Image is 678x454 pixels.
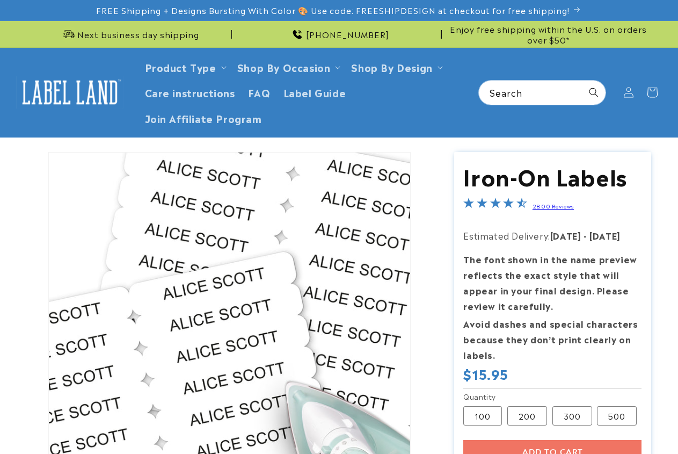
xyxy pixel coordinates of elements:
[463,162,641,190] h1: Iron-On Labels
[463,199,527,212] span: 4.5-star overall rating
[345,54,447,80] summary: Shop By Design
[582,81,606,104] button: Search
[463,253,637,312] strong: The font shown in the name preview reflects the exact style that will appear in your final design...
[463,365,508,382] span: $15.95
[446,24,651,45] span: Enjoy free shipping within the U.S. on orders over $50*
[231,54,345,80] summary: Shop By Occasion
[533,202,574,210] a: 2800 Reviews
[96,5,570,16] span: FREE Shipping + Designs Bursting With Color 🎨 Use code: FREESHIPDESIGN at checkout for free shipp...
[552,406,592,426] label: 300
[306,29,389,40] span: [PHONE_NUMBER]
[463,406,502,426] label: 100
[27,21,232,47] div: Announcement
[463,391,497,402] legend: Quantity
[145,86,235,98] span: Care instructions
[283,86,346,98] span: Label Guide
[145,60,216,74] a: Product Type
[145,112,262,124] span: Join Affiliate Program
[589,229,621,242] strong: [DATE]
[138,54,231,80] summary: Product Type
[12,71,128,113] a: Label Land
[242,80,277,105] a: FAQ
[507,406,547,426] label: 200
[463,228,641,243] p: Estimated Delivery:
[138,80,242,105] a: Care instructions
[550,229,581,242] strong: [DATE]
[446,21,651,47] div: Announcement
[236,21,441,47] div: Announcement
[138,105,268,131] a: Join Affiliate Program
[237,61,331,73] span: Shop By Occasion
[463,317,638,361] strong: Avoid dashes and special characters because they don’t print clearly on labels.
[248,86,271,98] span: FAQ
[77,29,199,40] span: Next business day shipping
[16,76,123,109] img: Label Land
[584,229,587,242] strong: -
[597,406,637,426] label: 500
[351,60,432,74] a: Shop By Design
[277,80,353,105] a: Label Guide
